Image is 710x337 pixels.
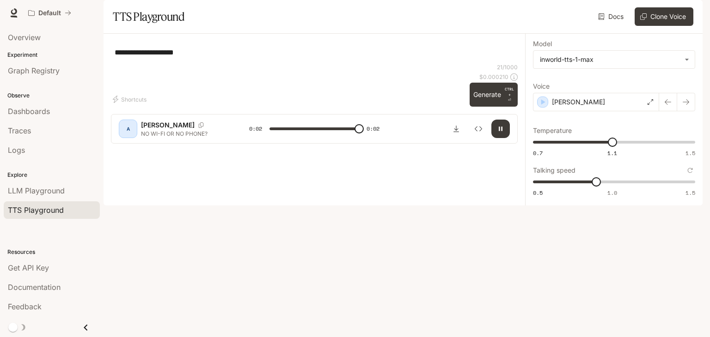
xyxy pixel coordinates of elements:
[533,127,572,134] p: Temperature
[686,149,695,157] span: 1.5
[533,41,552,47] p: Model
[505,86,514,97] p: CTRL +
[479,73,508,81] p: $ 0.000210
[505,86,514,103] p: ⏎
[24,4,75,22] button: All workspaces
[367,124,379,133] span: 0:02
[195,122,208,128] button: Copy Voice ID
[113,7,184,26] h1: TTS Playground
[121,121,135,136] div: A
[249,124,262,133] span: 0:02
[141,130,227,138] p: NO WI-FI OR NO PHONE?
[38,9,61,17] p: Default
[111,92,150,107] button: Shortcuts
[533,167,575,174] p: Talking speed
[533,189,543,197] span: 0.5
[552,97,605,107] p: [PERSON_NAME]
[470,83,518,107] button: GenerateCTRL +⏎
[497,63,518,71] p: 21 / 1000
[596,7,627,26] a: Docs
[447,120,465,138] button: Download audio
[685,165,695,175] button: Reset to default
[533,83,550,90] p: Voice
[607,149,617,157] span: 1.1
[686,189,695,197] span: 1.5
[141,120,195,130] p: [PERSON_NAME]
[635,7,693,26] button: Clone Voice
[607,189,617,197] span: 1.0
[533,149,543,157] span: 0.7
[469,120,488,138] button: Inspect
[540,55,680,64] div: inworld-tts-1-max
[533,51,695,68] div: inworld-tts-1-max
